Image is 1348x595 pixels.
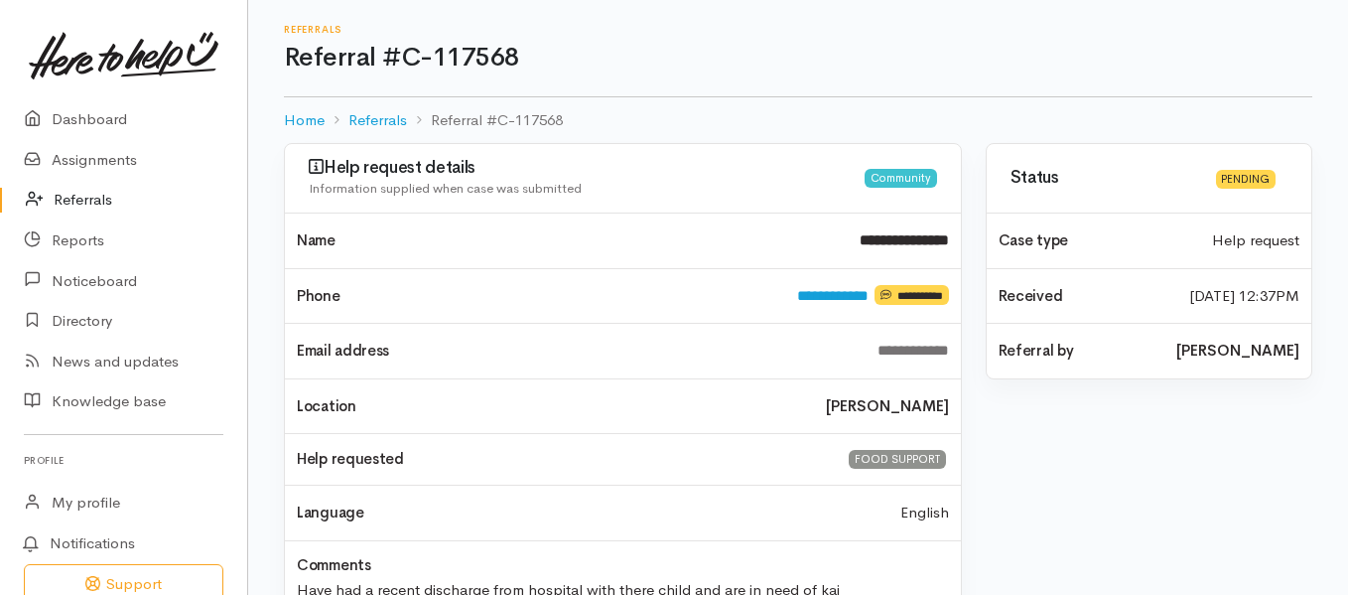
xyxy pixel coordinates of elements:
[1189,285,1299,308] time: [DATE] 12:37PM
[999,232,1188,249] h4: Case type
[348,109,407,132] a: Referrals
[24,447,223,474] h6: Profile
[297,398,802,415] h4: Location
[297,557,371,574] h4: Comments
[849,450,945,469] div: FOOD SUPPORT
[1176,340,1299,363] b: [PERSON_NAME]
[888,502,961,524] div: English
[999,288,1165,305] h4: Received
[284,97,1312,144] nav: breadcrumb
[284,109,325,132] a: Home
[999,343,1152,360] h4: Referral by
[297,343,854,360] h4: Email address
[1200,229,1311,252] div: Help request
[284,24,1312,35] h6: Referrals
[1011,169,1204,188] h3: Status
[826,395,949,418] b: [PERSON_NAME]
[297,505,364,521] h4: Language
[407,109,563,132] li: Referral #C-117568
[1216,170,1276,189] div: Pending
[309,158,865,178] h3: Help request details
[284,44,1312,73] h1: Referral #C-117568
[297,451,822,468] h4: Help requested
[297,288,773,305] h4: Phone
[297,232,836,249] h4: Name
[865,169,936,188] div: Community
[309,180,582,197] span: Information supplied when case was submitted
